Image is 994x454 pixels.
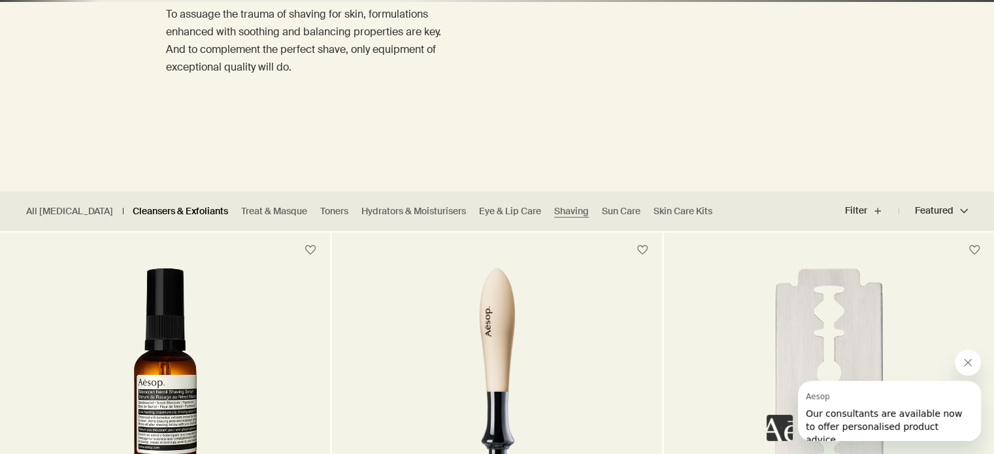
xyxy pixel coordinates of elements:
[26,205,113,218] a: All [MEDICAL_DATA]
[767,415,793,441] iframe: no content
[631,238,654,262] button: Save to cabinet
[602,205,640,218] a: Sun Care
[767,349,981,441] div: Aesop says "Our consultants are available now to offer personalised product advice.". Open messag...
[479,205,541,218] a: Eye & Lip Care
[299,238,322,262] button: Save to cabinet
[320,205,348,218] a: Toners
[361,205,466,218] a: Hydrators & Moisturisers
[798,381,981,441] iframe: Message from Aesop
[955,349,981,376] iframe: Close message from Aesop
[963,238,986,262] button: Save to cabinet
[133,205,228,218] a: Cleansers & Exfoliants
[241,205,307,218] a: Treat & Masque
[166,5,445,76] p: To assuage the trauma of shaving for skin, formulations enhanced with soothing and balancing prop...
[845,195,899,227] button: Filter
[899,195,968,227] button: Featured
[8,27,164,64] span: Our consultants are available now to offer personalised product advice.
[554,205,589,218] a: Shaving
[654,205,712,218] a: Skin Care Kits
